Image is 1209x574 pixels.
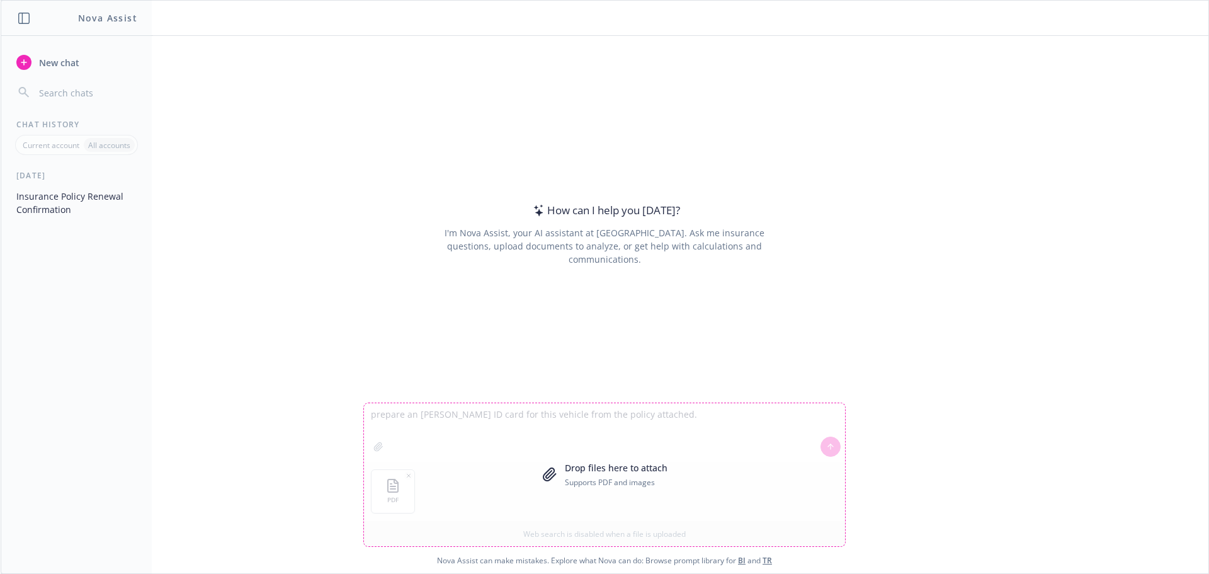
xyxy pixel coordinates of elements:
[1,119,152,130] div: Chat History
[37,56,79,69] span: New chat
[6,548,1203,573] span: Nova Assist can make mistakes. Explore what Nova can do: Browse prompt library for and
[11,51,142,74] button: New chat
[37,84,137,101] input: Search chats
[23,140,79,151] p: Current account
[88,140,130,151] p: All accounts
[738,555,746,566] a: BI
[1,170,152,181] div: [DATE]
[565,461,667,474] p: Drop files here to attach
[427,226,781,266] div: I'm Nova Assist, your AI assistant at [GEOGRAPHIC_DATA]. Ask me insurance questions, upload docum...
[565,477,667,488] p: Supports PDF and images
[530,202,680,219] div: How can I help you [DATE]?
[78,11,137,25] h1: Nova Assist
[11,186,142,220] button: Insurance Policy Renewal Confirmation
[763,555,772,566] a: TR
